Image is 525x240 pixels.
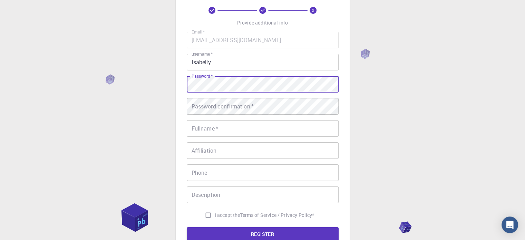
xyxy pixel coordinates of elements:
p: Provide additional info [237,19,288,26]
span: I accept the [215,212,240,219]
label: username [192,51,213,57]
div: Open Intercom Messenger [502,217,518,233]
a: Terms of Service / Privacy Policy* [240,212,314,219]
p: Terms of Service / Privacy Policy * [240,212,314,219]
text: 3 [312,8,314,13]
label: Password [192,73,213,79]
label: Email [192,29,205,35]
